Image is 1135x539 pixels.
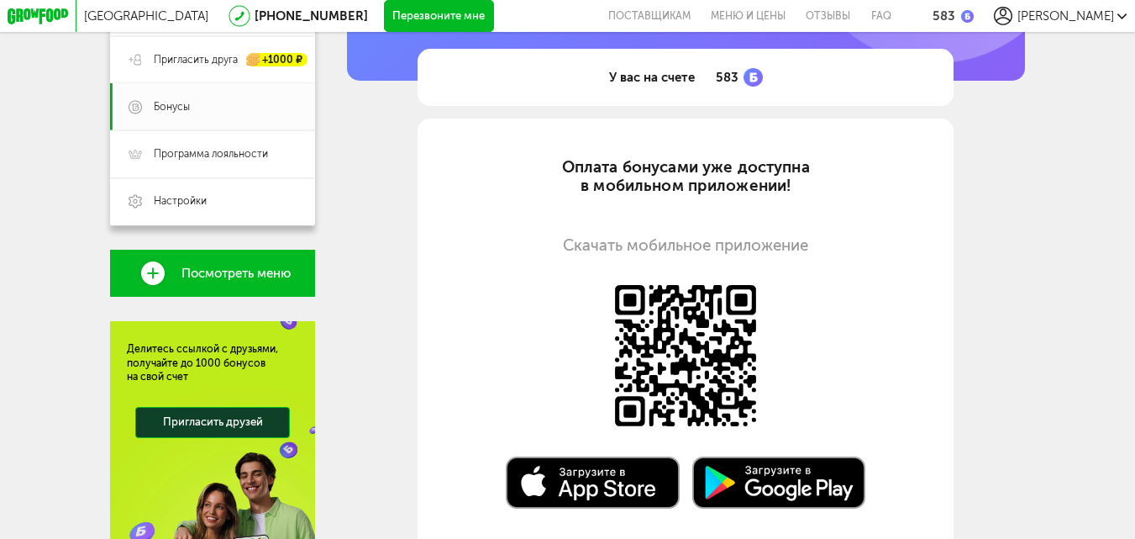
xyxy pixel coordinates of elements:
img: bonus_b.cdccf46.png [744,68,763,87]
a: Посмотреть меню [110,250,315,297]
span: Программа лояльности [154,147,268,161]
a: Пригласить друзей [135,407,290,439]
div: 583 [933,8,955,24]
a: Настройки [110,178,315,225]
a: Бонусы [110,83,315,130]
span: 583 [716,68,738,87]
a: [PHONE_NUMBER] [255,8,368,24]
img: Доступно в AppStore [611,281,760,431]
div: +1000 ₽ [247,53,307,66]
div: Оплата бонусами уже доступна в мобильном приложении! [457,158,914,196]
span: [PERSON_NAME] [1017,8,1114,24]
div: Делитесь ссылкой с друзьями, получайте до 1000 бонусов на свой счет [127,342,299,384]
img: bonus_b.cdccf46.png [961,10,974,23]
span: Настройки [154,194,207,209]
span: Пригласить друга [154,53,238,67]
span: У вас на счете [609,68,695,87]
span: Посмотреть меню [181,267,291,281]
span: Бонусы [154,100,190,114]
a: Программа лояльности [110,130,315,177]
a: Пригласить друга +1000 ₽ [110,36,315,83]
img: Доступно в AppStore [506,456,679,510]
div: Скачать мобильное приложение [457,236,914,256]
img: Доступно в Google Play [692,456,865,510]
span: [GEOGRAPHIC_DATA] [84,8,208,24]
